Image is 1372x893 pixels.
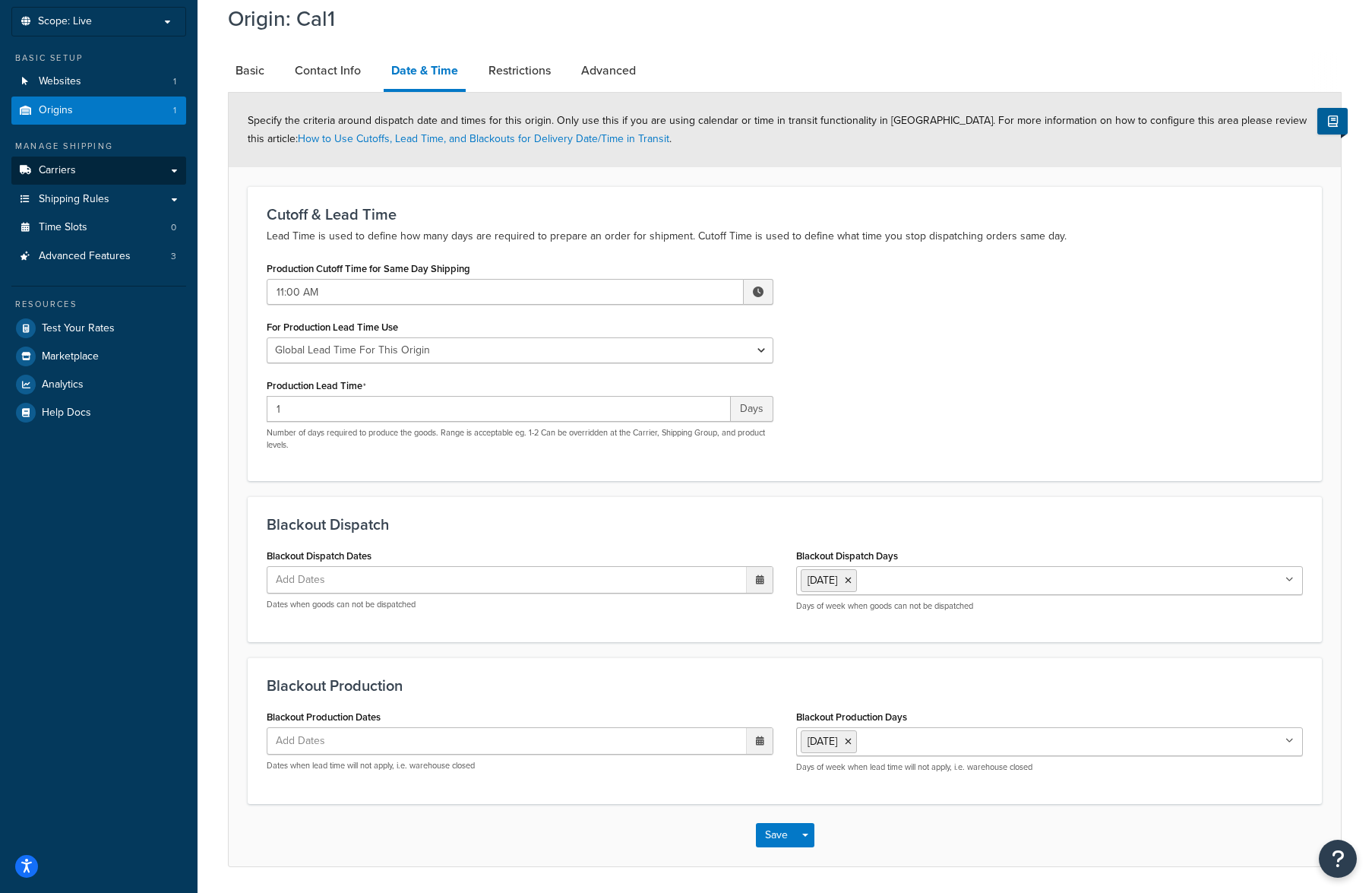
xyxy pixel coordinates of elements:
span: 0 [171,221,176,234]
p: Days of week when goods can not be dispatched [796,600,1303,612]
h1: Origin: Cal1 [228,4,1323,33]
label: Blackout Dispatch Days [796,550,898,562]
h3: Blackout Production [267,677,1303,694]
p: Lead Time is used to define how many days are required to prepare an order for shipment. Cutoff T... [267,227,1303,245]
div: Resources [11,298,186,311]
a: Contact Info [287,52,368,89]
label: Blackout Production Days [796,711,907,723]
span: Advanced Features [39,250,131,263]
a: Basic [228,52,272,89]
span: [DATE] [808,733,837,749]
a: Date & Time [384,52,466,92]
label: Blackout Dispatch Dates [267,550,371,562]
h3: Cutoff & Lead Time [267,206,1303,223]
button: Show Help Docs [1317,108,1348,135]
span: [DATE] [808,572,837,588]
span: Add Dates [271,728,344,754]
a: Test Your Rates [11,315,186,342]
span: Websites [39,75,81,88]
button: Open Resource Center [1319,840,1357,878]
span: 1 [173,75,176,88]
a: Marketplace [11,343,186,370]
div: Manage Shipping [11,140,186,153]
span: Carriers [39,164,76,177]
a: How to Use Cutoffs, Lead Time, and Blackouts for Delivery Date/Time in Transit [298,131,669,147]
a: Websites1 [11,68,186,96]
label: Production Cutoff Time for Same Day Shipping [267,263,470,274]
p: Dates when goods can not be dispatched [267,599,773,610]
a: Advanced [574,52,643,89]
label: Production Lead Time [267,380,366,392]
span: Specify the criteria around dispatch date and times for this origin. Only use this if you are usi... [248,112,1307,147]
span: Help Docs [42,407,91,420]
button: Save [756,823,797,847]
label: Blackout Production Dates [267,711,381,723]
a: Shipping Rules [11,185,186,214]
span: Analytics [42,378,84,391]
label: For Production Lead Time Use [267,321,398,333]
span: 3 [171,250,176,263]
span: Origins [39,104,73,117]
p: Number of days required to produce the goods. Range is acceptable eg. 1-2 Can be overridden at th... [267,427,773,451]
li: Origins [11,97,186,125]
span: Test Your Rates [42,322,115,335]
span: Scope: Live [38,15,92,28]
a: Restrictions [481,52,558,89]
p: Dates when lead time will not apply, i.e. warehouse closed [267,760,773,771]
li: Advanced Features [11,242,186,271]
div: Basic Setup [11,52,186,65]
a: Help Docs [11,399,186,426]
span: Add Dates [271,567,344,593]
li: Websites [11,68,186,96]
a: Carriers [11,157,186,185]
a: Origins1 [11,97,186,125]
p: Days of week when lead time will not apply, i.e. warehouse closed [796,762,1303,773]
a: Time Slots0 [11,214,186,242]
span: 1 [173,104,176,117]
a: Advanced Features3 [11,242,186,271]
span: Marketplace [42,350,99,363]
span: Shipping Rules [39,193,109,206]
h3: Blackout Dispatch [267,516,1303,533]
a: Analytics [11,371,186,398]
span: Days [731,396,773,422]
li: Time Slots [11,214,186,242]
span: Time Slots [39,221,87,234]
